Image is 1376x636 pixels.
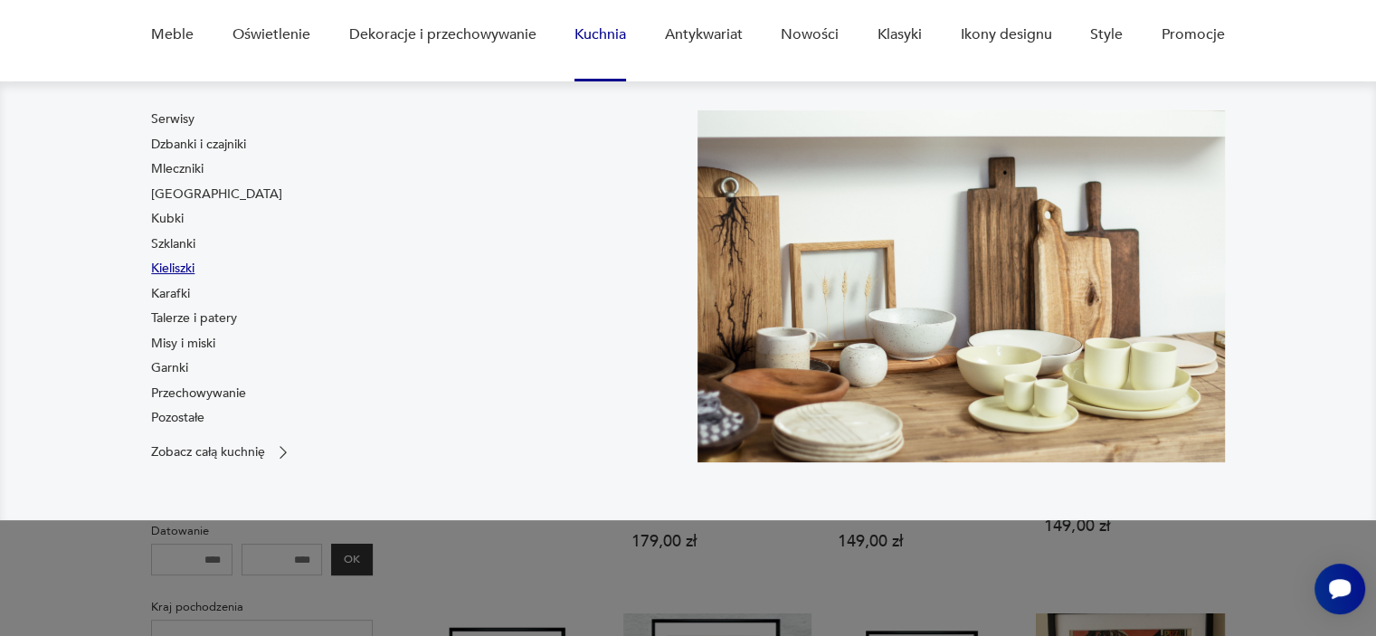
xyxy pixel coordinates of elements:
a: Przechowywanie [151,384,246,403]
a: Misy i miski [151,335,215,353]
a: Talerze i patery [151,309,237,327]
a: Kieliszki [151,260,195,278]
a: Kubki [151,210,184,228]
a: Pozostałe [151,409,204,427]
a: Karafki [151,285,190,303]
img: b2f6bfe4a34d2e674d92badc23dc4074.jpg [697,110,1225,462]
iframe: Smartsupp widget button [1314,564,1365,614]
a: Garnki [151,359,188,377]
a: Dzbanki i czajniki [151,136,246,154]
p: Zobacz całą kuchnię [151,446,265,458]
a: Zobacz całą kuchnię [151,443,292,461]
a: [GEOGRAPHIC_DATA] [151,185,282,204]
a: Szklanki [151,235,195,253]
a: Serwisy [151,110,195,128]
a: Mleczniki [151,160,204,178]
